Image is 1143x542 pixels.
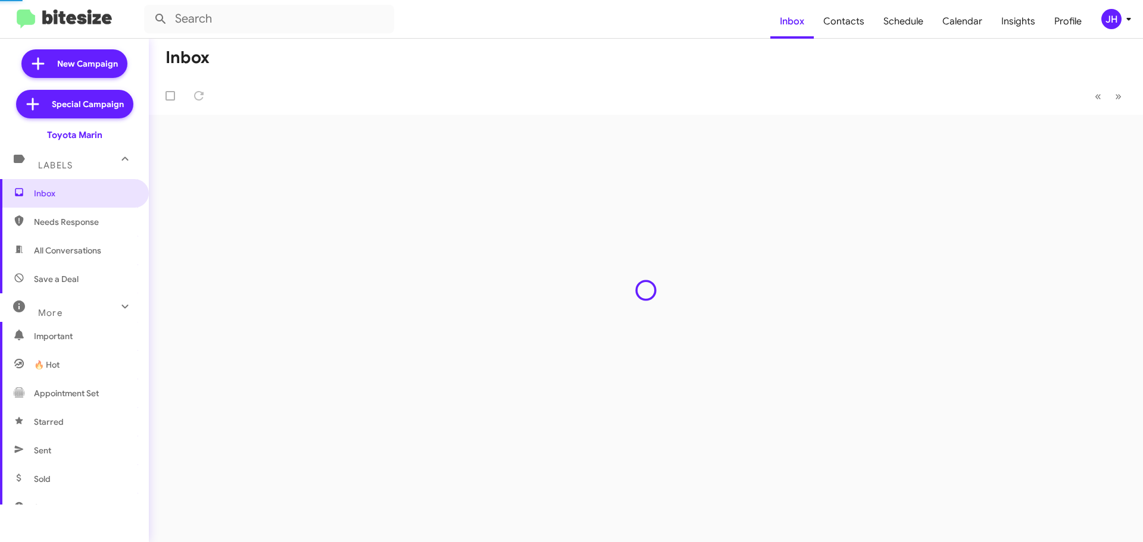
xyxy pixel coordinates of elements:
a: Inbox [770,4,814,39]
span: » [1115,89,1122,104]
span: Labels [38,160,73,171]
button: Next [1108,84,1129,108]
button: Previous [1088,84,1108,108]
span: Sold Responded [34,502,97,513]
div: Toyota Marin [47,129,102,141]
span: Important [34,330,135,342]
div: JH [1101,9,1122,29]
nav: Page navigation example [1088,84,1129,108]
span: Starred [34,416,64,428]
span: Sent [34,444,51,456]
a: Calendar [933,4,992,39]
h1: Inbox [165,48,210,67]
button: JH [1091,9,1130,29]
span: Sold [34,473,51,485]
a: Contacts [814,4,874,39]
span: 🔥 Hot [34,359,60,371]
a: Special Campaign [16,90,133,118]
span: Special Campaign [52,98,124,110]
a: Profile [1045,4,1091,39]
span: Appointment Set [34,387,99,399]
span: New Campaign [57,58,118,70]
span: Needs Response [34,216,135,228]
input: Search [144,5,394,33]
span: Inbox [34,187,135,199]
span: All Conversations [34,245,101,256]
a: Insights [992,4,1045,39]
span: Save a Deal [34,273,79,285]
a: New Campaign [21,49,127,78]
span: « [1095,89,1101,104]
span: More [38,308,63,318]
a: Schedule [874,4,933,39]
